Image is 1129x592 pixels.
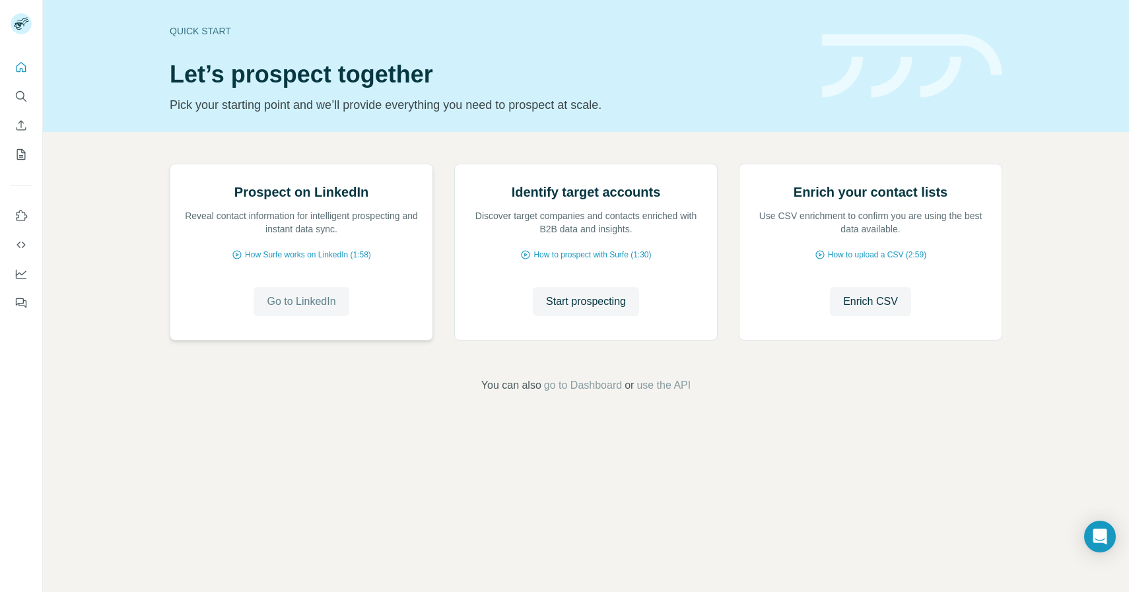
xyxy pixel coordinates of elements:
[234,183,368,201] h2: Prospect on LinkedIn
[184,209,419,236] p: Reveal contact information for intelligent prospecting and instant data sync.
[11,84,32,108] button: Search
[468,209,704,236] p: Discover target companies and contacts enriched with B2B data and insights.
[822,34,1002,98] img: banner
[254,287,349,316] button: Go to LinkedIn
[11,204,32,228] button: Use Surfe on LinkedIn
[170,96,806,114] p: Pick your starting point and we’ll provide everything you need to prospect at scale.
[843,294,898,310] span: Enrich CSV
[11,233,32,257] button: Use Surfe API
[11,262,32,286] button: Dashboard
[245,249,371,261] span: How Surfe works on LinkedIn (1:58)
[481,378,541,393] span: You can also
[11,143,32,166] button: My lists
[170,61,806,88] h1: Let’s prospect together
[11,55,32,79] button: Quick start
[828,249,926,261] span: How to upload a CSV (2:59)
[512,183,661,201] h2: Identify target accounts
[544,378,622,393] button: go to Dashboard
[625,378,634,393] span: or
[636,378,691,393] button: use the API
[794,183,947,201] h2: Enrich your contact lists
[533,287,639,316] button: Start prospecting
[11,114,32,137] button: Enrich CSV
[11,291,32,315] button: Feedback
[546,294,626,310] span: Start prospecting
[830,287,911,316] button: Enrich CSV
[1084,521,1116,552] div: Open Intercom Messenger
[753,209,988,236] p: Use CSV enrichment to confirm you are using the best data available.
[170,24,806,38] div: Quick start
[533,249,651,261] span: How to prospect with Surfe (1:30)
[267,294,335,310] span: Go to LinkedIn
